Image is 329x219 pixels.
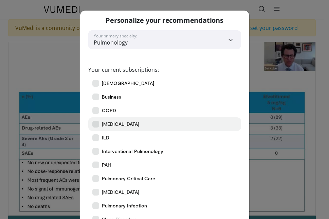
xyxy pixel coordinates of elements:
[102,94,122,100] span: Business
[102,148,164,155] span: Interventional Pulmonology
[102,121,140,128] span: [MEDICAL_DATA]
[102,202,147,209] span: Pulmonary Infection
[102,162,111,168] span: PAH
[102,134,109,141] span: ILD
[106,16,223,25] p: Personalize your recommendations
[88,66,159,74] label: Your current subscriptions:
[102,80,154,87] span: [DEMOGRAPHIC_DATA]
[102,189,140,196] span: [MEDICAL_DATA]
[102,107,116,114] span: COPD
[102,175,156,182] span: Pulmonary Critical Care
